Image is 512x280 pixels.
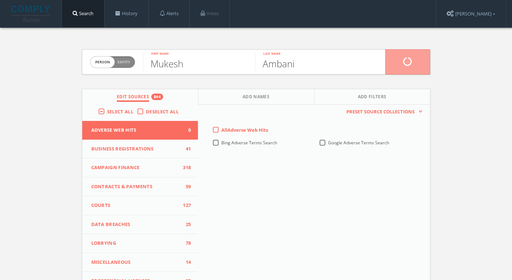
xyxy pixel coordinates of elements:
[180,145,191,153] span: 41
[343,108,418,116] span: Preset Source Collections
[82,140,198,159] button: Business Registrations41
[91,164,180,171] span: Campaign Finance
[107,108,133,115] span: Select All
[91,221,180,228] span: Data Breaches
[180,240,191,247] span: 78
[91,240,180,247] span: Lobbying
[358,94,387,102] span: Add Filters
[82,215,198,234] button: Data Breaches25
[180,221,191,228] span: 25
[117,59,130,65] span: Entity
[82,89,198,105] button: Edit Sources844
[180,127,191,134] span: 0
[82,121,198,140] button: Adverse Web Hits0
[243,94,269,102] span: Add Names
[328,140,389,146] span: Google Adverse Terms Search
[82,196,198,215] button: Courts127
[151,94,163,100] div: 844
[91,183,180,190] span: Contracts & Payments
[180,183,191,190] span: 59
[180,164,191,171] span: 318
[91,259,180,266] span: Miscellaneous
[11,5,51,22] img: illumis
[198,89,314,105] button: Add Names
[91,202,180,209] span: Courts
[180,259,191,266] span: 14
[221,127,268,133] span: All Adverse Web Hits
[82,177,198,197] button: Contracts & Payments59
[117,94,149,102] span: Edit Sources
[314,89,430,105] button: Add Filters
[82,253,198,272] button: Miscellaneous14
[221,140,277,146] span: Bing Adverse Terms Search
[91,145,180,153] span: Business Registrations
[82,234,198,253] button: Lobbying78
[82,158,198,177] button: Campaign Finance318
[146,108,179,115] span: Deselect All
[343,108,423,116] button: Preset Source Collections
[91,57,115,68] span: person
[91,127,180,134] span: Adverse Web Hits
[180,202,191,209] span: 127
